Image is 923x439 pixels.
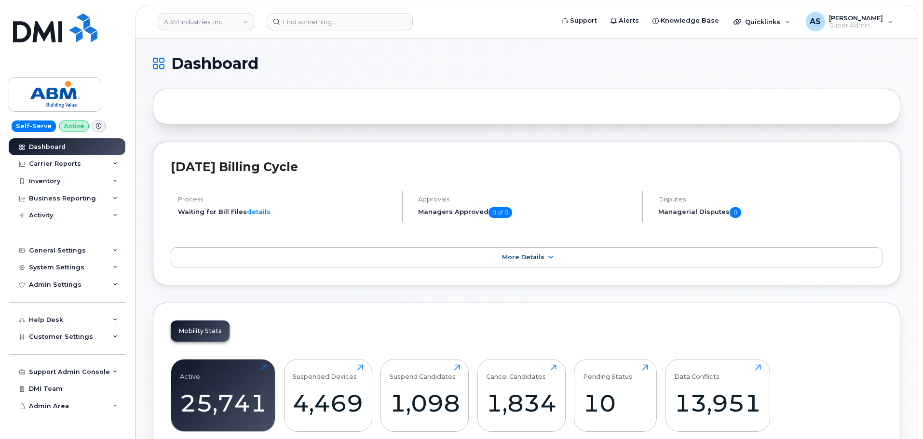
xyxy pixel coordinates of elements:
[390,364,456,380] div: Suspend Candidates
[486,389,557,417] div: 1,834
[583,389,648,417] div: 10
[247,208,271,215] a: details
[674,364,719,380] div: Data Conflicts
[502,253,544,261] span: More Details
[180,364,200,380] div: Active
[583,364,648,426] a: Pending Status10
[180,364,267,426] a: Active25,741
[293,364,357,380] div: Suspended Devices
[486,364,546,380] div: Cancel Candidates
[178,196,394,203] h4: Process
[293,364,363,426] a: Suspended Devices4,469
[489,207,512,218] span: 0 of 0
[486,364,557,426] a: Cancel Candidates1,834
[674,389,761,417] div: 13,951
[658,196,882,203] h4: Disputes
[293,389,363,417] div: 4,469
[418,196,634,203] h4: Approvals
[418,207,634,218] h5: Managers Approved
[658,207,882,218] h5: Managerial Disputes
[730,207,741,218] span: 0
[390,364,460,426] a: Suspend Candidates1,098
[390,389,460,417] div: 1,098
[171,56,258,71] span: Dashboard
[178,207,394,216] li: Waiting for Bill Files
[674,364,761,426] a: Data Conflicts13,951
[171,160,882,174] h2: [DATE] Billing Cycle
[180,389,267,417] div: 25,741
[583,364,632,380] div: Pending Status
